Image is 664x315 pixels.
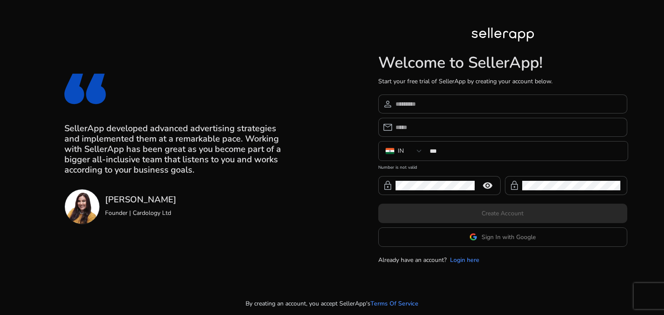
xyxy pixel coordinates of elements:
span: email [383,122,393,132]
span: lock [383,180,393,191]
p: Founder | Cardology Ltd [105,208,176,217]
a: Terms Of Service [370,299,418,308]
p: Start your free trial of SellerApp by creating your account below. [378,77,627,86]
span: person [383,99,393,109]
h3: SellerApp developed advanced advertising strategies and implemented them at a remarkable pace. Wo... [64,123,286,175]
mat-error: Number is not valid [378,162,627,171]
div: IN [398,146,404,156]
h3: [PERSON_NAME] [105,195,176,205]
p: Already have an account? [378,255,447,265]
span: lock [509,180,520,191]
mat-icon: remove_red_eye [477,180,498,191]
a: Login here [450,255,479,265]
h1: Welcome to SellerApp! [378,54,627,72]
